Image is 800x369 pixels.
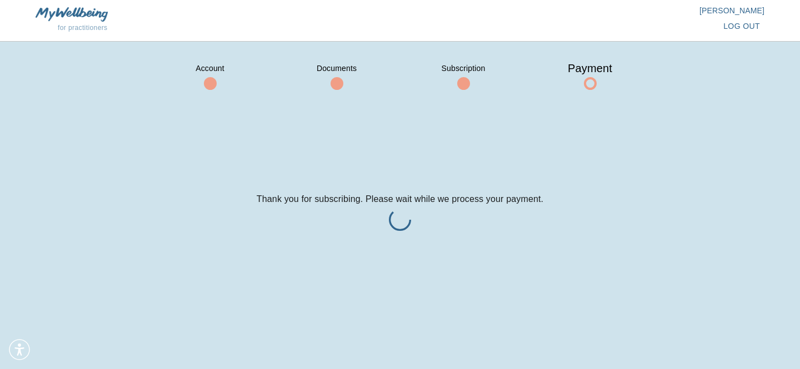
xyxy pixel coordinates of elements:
p: Thank you for subscribing. Please wait while we process your payment. [82,193,719,206]
span: log out [723,19,760,33]
span: for practitioners [58,24,108,32]
span: Subscription [436,59,491,77]
span: Documents [309,59,364,77]
span: Account [182,59,238,77]
button: log out [719,16,764,37]
span: Payment [562,59,618,77]
p: [PERSON_NAME] [400,5,764,16]
img: MyWellbeing [36,7,108,21]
